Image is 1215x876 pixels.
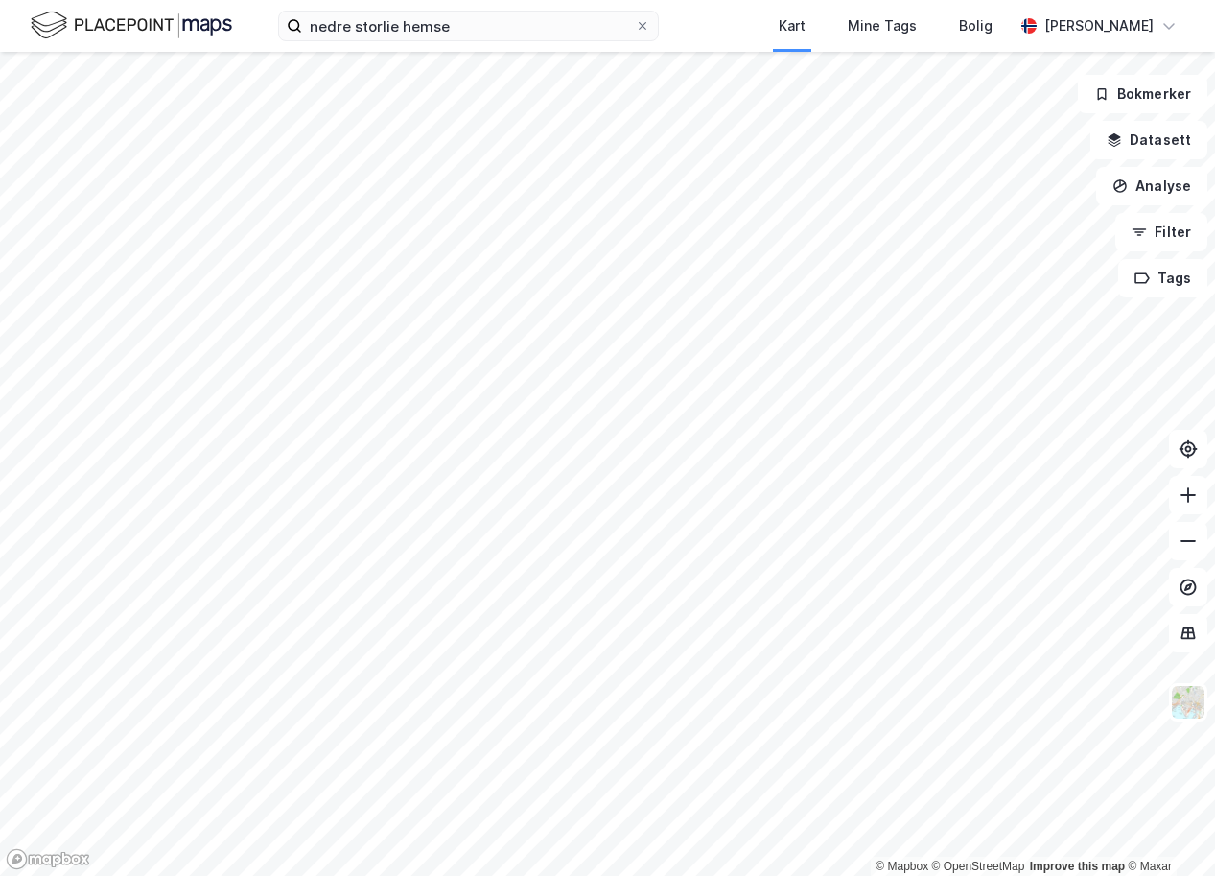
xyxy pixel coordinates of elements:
button: Filter [1115,213,1207,251]
button: Tags [1118,259,1207,297]
button: Analyse [1096,167,1207,205]
div: Kart [779,14,806,37]
a: Improve this map [1030,860,1125,873]
a: OpenStreetMap [932,860,1025,873]
div: Kontrollprogram for chat [1119,784,1215,876]
div: Bolig [959,14,993,37]
div: Mine Tags [848,14,917,37]
input: Søk på adresse, matrikkel, gårdeiere, leietakere eller personer [302,12,635,40]
div: [PERSON_NAME] [1044,14,1154,37]
img: logo.f888ab2527a4732fd821a326f86c7f29.svg [31,9,232,42]
iframe: Chat Widget [1119,784,1215,876]
button: Bokmerker [1078,75,1207,113]
a: Mapbox homepage [6,848,90,870]
img: Z [1170,684,1206,721]
a: Mapbox [876,860,928,873]
button: Datasett [1090,121,1207,159]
